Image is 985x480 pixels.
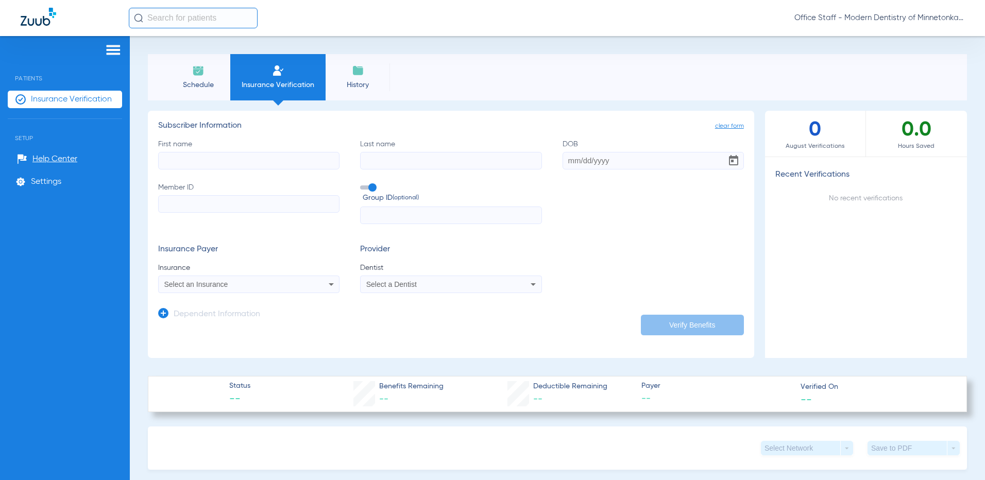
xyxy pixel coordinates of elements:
[723,150,744,171] button: Open calendar
[21,8,56,26] img: Zuub Logo
[158,121,744,131] h3: Subscriber Information
[765,111,866,157] div: 0
[192,64,205,77] img: Schedule
[17,154,77,164] a: Help Center
[563,139,744,169] label: DOB
[158,182,339,225] label: Member ID
[333,80,382,90] span: History
[393,193,419,203] small: (optional)
[533,395,542,404] span: --
[158,139,339,169] label: First name
[158,152,339,169] input: First name
[272,64,284,77] img: Manual Insurance Verification
[765,141,865,151] span: August Verifications
[366,280,417,288] span: Select a Dentist
[32,154,77,164] span: Help Center
[379,381,444,392] span: Benefits Remaining
[360,245,541,255] h3: Provider
[360,152,541,169] input: Last name
[134,13,143,23] img: Search Icon
[31,94,112,105] span: Insurance Verification
[229,381,250,391] span: Status
[229,392,250,407] span: --
[164,280,228,288] span: Select an Insurance
[174,310,260,320] h3: Dependent Information
[641,392,791,405] span: --
[174,80,223,90] span: Schedule
[794,13,964,23] span: Office Staff - Modern Dentistry of Minnetonka
[360,139,541,169] label: Last name
[533,381,607,392] span: Deductible Remaining
[801,393,812,404] span: --
[641,315,744,335] button: Verify Benefits
[379,395,388,404] span: --
[801,382,950,392] span: Verified On
[933,431,985,480] iframe: Chat Widget
[829,195,903,202] span: No recent verifications
[105,44,122,56] img: hamburger-icon
[360,263,541,273] span: Dentist
[158,263,339,273] span: Insurance
[31,177,61,187] span: Settings
[129,8,258,28] input: Search for patients
[363,193,541,203] span: Group ID
[8,59,122,82] span: Patients
[866,141,967,151] span: Hours Saved
[8,119,122,142] span: Setup
[563,152,744,169] input: DOBOpen calendar
[641,381,791,391] span: Payer
[866,111,967,157] div: 0.0
[238,80,318,90] span: Insurance Verification
[715,121,744,131] span: clear form
[158,195,339,213] input: Member ID
[352,64,364,77] img: History
[158,245,339,255] h3: Insurance Payer
[765,170,967,180] h3: Recent Verifications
